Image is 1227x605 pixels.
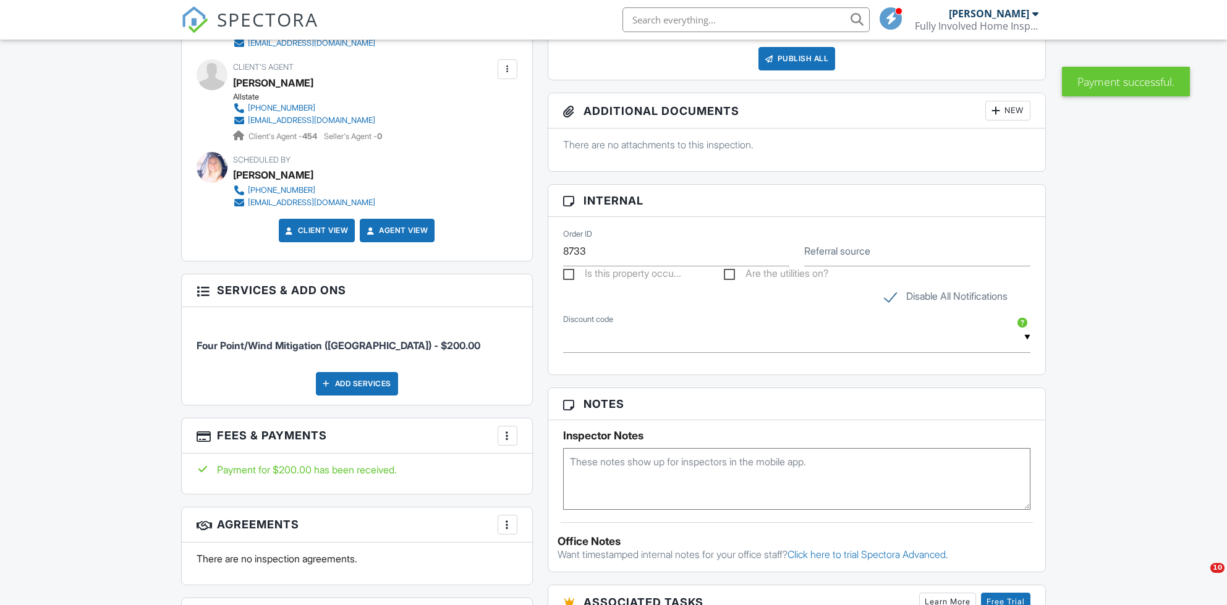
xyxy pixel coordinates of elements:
h3: Services & Add ons [182,274,532,307]
label: Order ID [563,229,592,240]
div: [EMAIL_ADDRESS][DOMAIN_NAME] [248,116,375,125]
a: Client View [283,224,349,237]
p: There are no attachments to this inspection. [563,138,1031,151]
strong: 454 [302,132,317,141]
label: Referral source [804,244,870,258]
div: [PHONE_NUMBER] [248,103,315,113]
label: Is this property occupied? [563,268,681,283]
label: Discount code [563,314,613,325]
div: [PERSON_NAME] [949,7,1029,20]
input: Search everything... [622,7,870,32]
h3: Notes [548,388,1046,420]
div: Office Notes [558,535,1037,548]
div: Fully Involved Home Inspections [915,20,1038,32]
span: Seller's Agent - [324,132,382,141]
h3: Internal [548,185,1046,217]
a: Click here to trial Spectora Advanced. [788,548,948,561]
a: [PHONE_NUMBER] [233,102,375,114]
iframe: Intercom live chat [1185,563,1215,593]
strong: 0 [377,132,382,141]
div: Allstate [233,92,385,102]
div: Publish All [758,47,836,70]
li: Service: Four Point/Wind Mitigation (Palm Beach) [197,316,517,362]
h3: Agreements [182,507,532,543]
h5: Inspector Notes [563,429,1031,442]
a: [PHONE_NUMBER] [233,184,375,197]
div: [PERSON_NAME] [233,166,313,184]
span: 10 [1210,563,1225,573]
a: Agent View [364,224,428,237]
a: [EMAIL_ADDRESS][DOMAIN_NAME] [233,197,375,209]
div: Add Services [316,372,398,396]
label: Are the utilities on? [724,268,828,283]
span: Client's Agent - [248,132,319,141]
div: Payment successful. [1062,67,1190,96]
div: [PHONE_NUMBER] [248,185,315,195]
a: [PERSON_NAME] [233,74,313,92]
div: New [985,101,1030,121]
p: There are no inspection agreements. [197,552,517,565]
a: [EMAIL_ADDRESS][DOMAIN_NAME] [233,114,375,127]
a: SPECTORA [181,17,318,43]
h3: Fees & Payments [182,418,532,454]
span: SPECTORA [217,6,318,32]
span: Client's Agent [233,62,294,72]
h3: Additional Documents [548,93,1046,129]
span: Four Point/Wind Mitigation ([GEOGRAPHIC_DATA]) - $200.00 [197,339,480,352]
div: Payment for $200.00 has been received. [197,463,517,476]
p: Want timestamped internal notes for your office staff? [558,548,1037,561]
img: The Best Home Inspection Software - Spectora [181,6,208,33]
span: Scheduled By [233,155,291,164]
div: [EMAIL_ADDRESS][DOMAIN_NAME] [248,198,375,208]
label: Disable All Notifications [885,290,1008,306]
